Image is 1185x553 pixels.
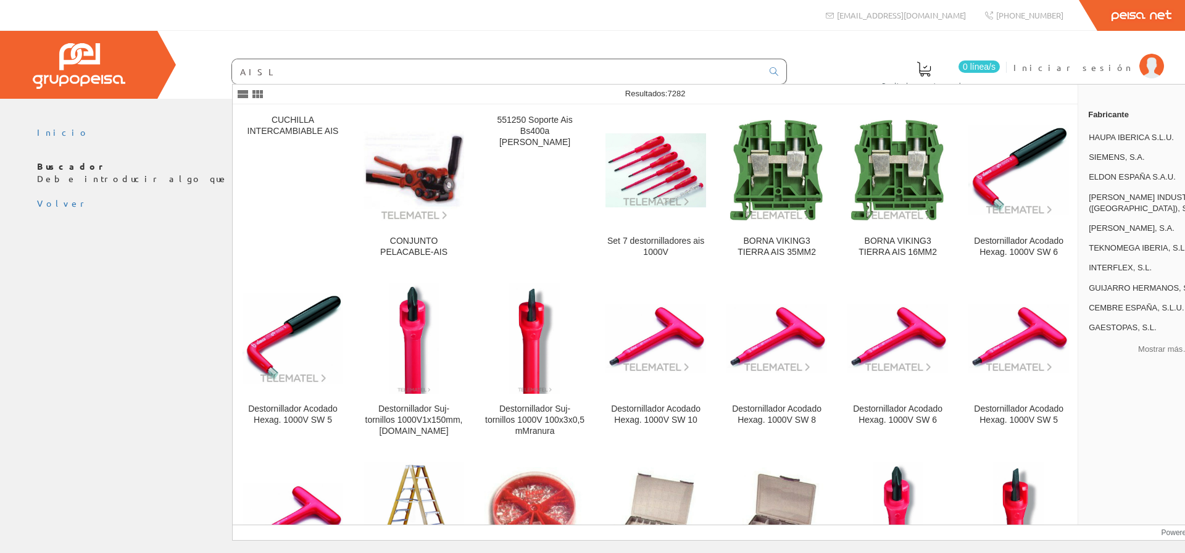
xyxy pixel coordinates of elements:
a: Destornillador Suj-tornillos 1000V 100x3x0,5 mMranura Destornillador Suj-tornillos 1000V 100x3x0,... [475,273,595,451]
a: Destornillador Acodado Hexag. 1000V SW 6 Destornillador Acodado Hexag. 1000V SW 6 [958,105,1079,272]
a: Inicio [37,127,89,138]
div: Destornillador Acodado Hexag. 1000V SW 5 [243,404,343,426]
span: Pedido actual [882,79,966,91]
a: Destornillador Suj-tornillos 1000V1x150mm,estr.Philips Destornillador Suj-tornillos 1000V1x150mm,... [354,273,474,451]
div: Destornillador Suj-tornillos 1000V 100x3x0,5 mMranura [484,404,585,437]
p: Debe introducir algo que buscar [37,160,1148,185]
a: Destornillador Acodado Hexag. 1000V SW 8 Destornillador Acodado Hexag. 1000V SW 8 [717,273,837,451]
img: Destornillador Acodado Hexag. 1000V SW 10 [605,304,706,373]
img: Destornillador Suj-tornillos 1000V 100x3x0,5 mMranura [509,283,560,394]
img: BORNA VIKING3 TIERRA AIS 16MM2 [847,120,948,220]
div: Destornillador Acodado Hexag. 1000V SW 8 [726,404,827,426]
img: Set 7 destornilladores ais 1000V [605,133,706,207]
img: Grupo Peisa [33,43,125,89]
div: 551250 Soporte Ais Bs400a [PERSON_NAME] [484,115,585,148]
input: Buscar ... [232,59,762,84]
img: Destornillador Acodado Hexag. 1000V SW 6 [968,125,1069,215]
b: Buscador [37,160,108,172]
a: CUCHILLA INTERCAMBIABLE AIS [233,105,353,272]
div: Destornillador Acodado Hexag. 1000V SW 10 [605,404,706,426]
span: [PHONE_NUMBER] [996,10,1063,20]
img: Destornillador Acodado Hexag. 1000V SW 5 [968,304,1069,373]
a: Destornillador Acodado Hexag. 1000V SW 10 Destornillador Acodado Hexag. 1000V SW 10 [596,273,716,451]
div: CUCHILLA INTERCAMBIABLE AIS [243,115,343,137]
span: 0 línea/s [958,60,1000,73]
span: Resultados: [625,89,686,98]
div: Destornillador Acodado Hexag. 1000V SW 6 [968,236,1069,258]
span: 7282 [667,89,685,98]
a: BORNA VIKING3 TIERRA AIS 35MM2 BORNA VIKING3 TIERRA AIS 35MM2 [717,105,837,272]
div: © Grupo Peisa [37,210,1148,220]
span: Iniciar sesión [1013,61,1133,73]
img: Destornillador Acodado Hexag. 1000V SW 8 [243,483,343,552]
a: BORNA VIKING3 TIERRA AIS 16MM2 BORNA VIKING3 TIERRA AIS 16MM2 [838,105,958,272]
img: Destornillador Suj-tornillos 1000V1x150mm,estr.Philips [389,283,438,394]
a: Iniciar sesión [1013,51,1164,63]
img: Destornillador Acodado Hexag. 1000V SW 6 [847,304,948,373]
div: Set 7 destornilladores ais 1000V [605,236,706,258]
div: BORNA VIKING3 TIERRA AIS 35MM2 [726,236,827,258]
div: CONJUNTO PELACABLE-AIS [364,236,464,258]
img: BORNA VIKING3 TIERRA AIS 35MM2 [726,120,827,220]
div: Destornillador Acodado Hexag. 1000V SW 5 [968,404,1069,426]
div: Destornillador Acodado Hexag. 1000V SW 6 [847,404,948,426]
img: Destornillador Acodado Hexag. 1000V SW 5 [243,293,343,383]
a: Destornillador Acodado Hexag. 1000V SW 5 Destornillador Acodado Hexag. 1000V SW 5 [958,273,1079,451]
a: Destornillador Acodado Hexag. 1000V SW 6 Destornillador Acodado Hexag. 1000V SW 6 [838,273,958,451]
img: Destornillador Acodado Hexag. 1000V SW 8 [726,304,827,373]
a: CONJUNTO PELACABLE-AIS CONJUNTO PELACABLE-AIS [354,105,474,272]
img: CONJUNTO PELACABLE-AIS [364,120,464,220]
a: Volver [37,197,89,209]
a: Set 7 destornilladores ais 1000V Set 7 destornilladores ais 1000V [596,105,716,272]
a: Destornillador Acodado Hexag. 1000V SW 5 Destornillador Acodado Hexag. 1000V SW 5 [233,273,353,451]
div: BORNA VIKING3 TIERRA AIS 16MM2 [847,236,948,258]
span: [EMAIL_ADDRESS][DOMAIN_NAME] [837,10,966,20]
a: 551250 Soporte Ais Bs400a [PERSON_NAME] [475,105,595,272]
div: Destornillador Suj-tornillos 1000V1x150mm,[DOMAIN_NAME] [364,404,464,437]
